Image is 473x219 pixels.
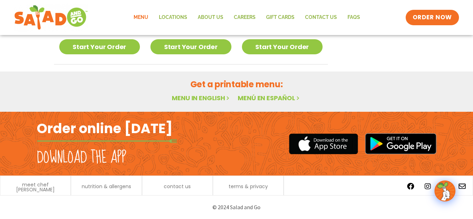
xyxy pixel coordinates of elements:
img: appstore [289,132,358,155]
a: Start Your Order [242,39,323,54]
a: Locations [154,9,192,26]
h2: Order online [DATE] [37,120,173,137]
a: Start Your Order [150,39,231,54]
a: Menú en español [238,94,301,102]
h2: Get a printable menu: [54,78,419,90]
a: Careers [229,9,261,26]
a: Menu [128,9,154,26]
p: © 2024 Salad and Go [40,203,433,212]
img: fork [37,139,177,143]
img: wpChatIcon [435,181,455,201]
a: Contact Us [300,9,342,26]
a: Menu in English [172,94,231,102]
nav: Menu [128,9,365,26]
span: ORDER NOW [413,13,452,22]
img: new-SAG-logo-768×292 [14,4,88,32]
img: google_play [365,133,437,154]
a: About Us [192,9,229,26]
h2: Download the app [37,148,126,167]
a: ORDER NOW [406,10,459,25]
a: terms & privacy [229,184,268,189]
a: Start Your Order [59,39,140,54]
a: nutrition & allergens [82,184,131,189]
a: FAQs [342,9,365,26]
a: GIFT CARDS [261,9,300,26]
a: meet chef [PERSON_NAME] [4,182,67,192]
a: contact us [164,184,191,189]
